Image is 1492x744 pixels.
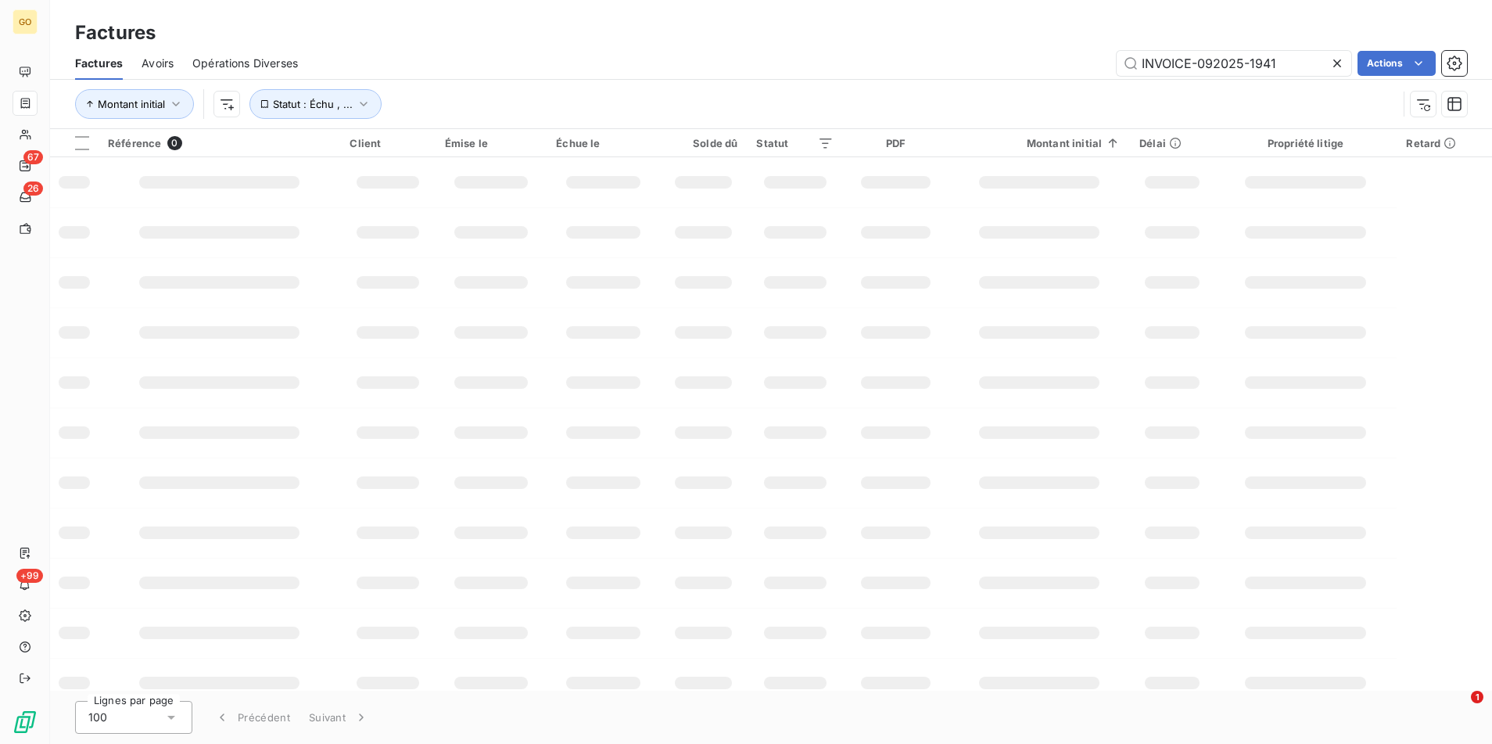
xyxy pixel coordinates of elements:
[205,701,299,734] button: Précédent
[1139,137,1204,149] div: Délai
[192,56,298,71] span: Opérations Diverses
[88,710,107,725] span: 100
[273,98,353,110] span: Statut : Échu , ...
[75,89,194,119] button: Montant initial
[167,136,181,150] span: 0
[108,137,161,149] span: Référence
[142,56,174,71] span: Avoirs
[13,9,38,34] div: GO
[1358,51,1436,76] button: Actions
[756,137,834,149] div: Statut
[98,98,165,110] span: Montant initial
[1117,51,1351,76] input: Rechercher
[23,150,43,164] span: 67
[75,19,156,47] h3: Factures
[23,182,43,196] span: 26
[16,569,43,583] span: +99
[75,56,123,71] span: Factures
[556,137,650,149] div: Échue le
[249,89,382,119] button: Statut : Échu , ...
[852,137,939,149] div: PDF
[13,710,38,735] img: Logo LeanPay
[1439,691,1476,728] iframe: Intercom live chat
[350,137,425,149] div: Client
[445,137,538,149] div: Émise le
[1471,691,1483,703] span: 1
[299,701,378,734] button: Suivant
[1406,137,1483,149] div: Retard
[958,137,1121,149] div: Montant initial
[669,137,737,149] div: Solde dû
[1224,137,1388,149] div: Propriété litige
